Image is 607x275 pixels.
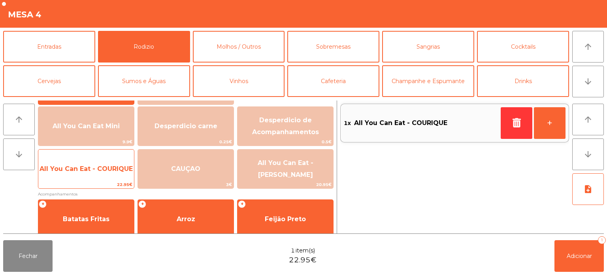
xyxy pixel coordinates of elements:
[534,107,566,139] button: +
[238,200,246,208] span: +
[171,165,200,173] span: CAUÇAO
[572,138,604,170] button: arrow_downward
[3,240,53,272] button: Fechar
[39,200,47,208] span: +
[258,159,313,178] span: All You Can Eat - [PERSON_NAME]
[238,138,333,146] span: 0.5€
[382,65,474,97] button: Champanhe e Espumante
[344,117,351,129] span: 1x
[38,190,334,198] span: Acompanhamentos
[382,31,474,63] button: Sangrias
[354,117,447,129] span: All You Can Eat - COURIQUE
[296,247,315,255] span: item(s)
[477,65,569,97] button: Drinks
[98,31,190,63] button: Rodizio
[155,122,217,130] span: Desperdicio carne
[265,215,306,223] span: Feijão Preto
[287,31,379,63] button: Sobremesas
[138,200,146,208] span: +
[3,31,95,63] button: Entradas
[40,165,133,173] span: All You Can Eat - COURIQUE
[598,236,606,244] div: 1
[291,247,295,255] span: 1
[554,240,604,272] button: Adicionar1
[3,65,95,97] button: Cervejas
[572,104,604,135] button: arrow_upward
[572,31,604,63] button: arrow_upward
[14,115,24,124] i: arrow_upward
[583,184,593,194] i: note_add
[3,138,35,170] button: arrow_downward
[177,215,195,223] span: Arroz
[583,77,593,86] i: arrow_downward
[567,252,592,260] span: Adicionar
[63,215,109,223] span: Batatas Fritas
[583,42,593,51] i: arrow_upward
[193,31,285,63] button: Molhos / Outros
[289,255,317,266] span: 22.95€
[53,122,120,130] span: All You Can Eat Mini
[287,65,379,97] button: Cafeteria
[38,138,134,146] span: 9.9€
[583,150,593,159] i: arrow_downward
[3,104,35,135] button: arrow_upward
[38,181,134,188] span: 22.95€
[193,65,285,97] button: Vinhos
[8,9,41,21] h4: Mesa 4
[572,66,604,97] button: arrow_downward
[583,115,593,124] i: arrow_upward
[572,173,604,205] button: note_add
[14,150,24,159] i: arrow_downward
[252,116,319,136] span: Desperdicio de Acompanhamentos
[138,181,234,188] span: 3€
[238,181,333,188] span: 20.95€
[477,31,569,63] button: Cocktails
[138,138,234,146] span: 0.25€
[98,65,190,97] button: Sumos e Águas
